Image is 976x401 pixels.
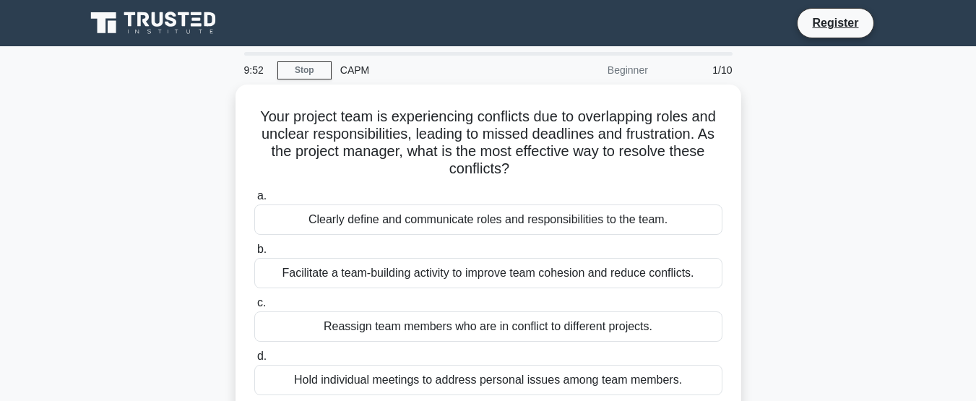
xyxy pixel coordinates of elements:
[257,243,267,255] span: b.
[803,14,867,32] a: Register
[254,311,722,342] div: Reassign team members who are in conflict to different projects.
[257,350,267,362] span: d.
[253,108,724,178] h5: Your project team is experiencing conflicts due to overlapping roles and unclear responsibilities...
[254,365,722,395] div: Hold individual meetings to address personal issues among team members.
[254,258,722,288] div: Facilitate a team-building activity to improve team cohesion and reduce conflicts.
[254,204,722,235] div: Clearly define and communicate roles and responsibilities to the team.
[530,56,657,85] div: Beginner
[257,189,267,202] span: a.
[277,61,332,79] a: Stop
[332,56,530,85] div: CAPM
[657,56,741,85] div: 1/10
[236,56,277,85] div: 9:52
[257,296,266,309] span: c.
